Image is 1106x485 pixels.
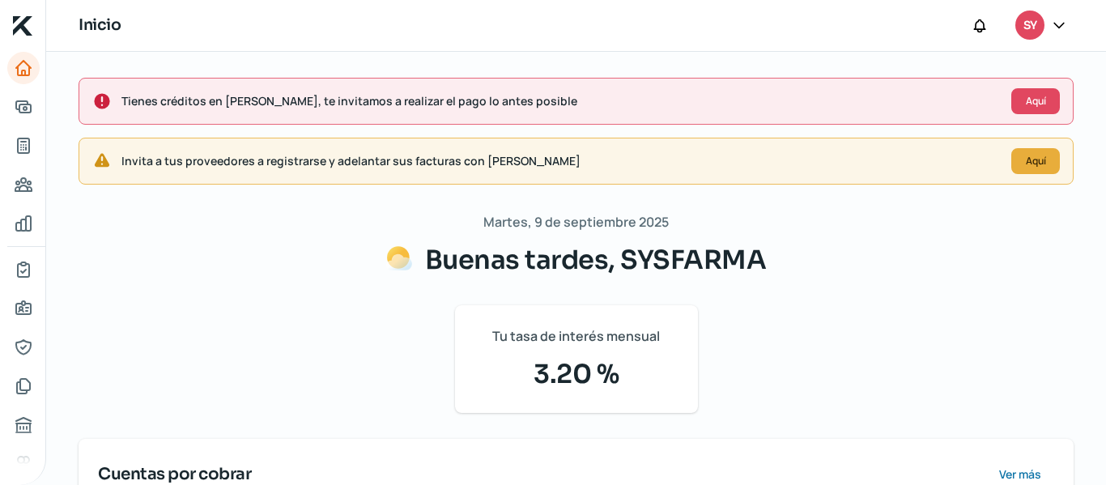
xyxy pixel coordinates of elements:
[1026,96,1046,106] span: Aquí
[7,253,40,286] a: Mi contrato
[7,409,40,441] a: Buró de crédito
[425,244,767,276] span: Buenas tardes, SYSFARMA
[386,245,412,271] img: Saludos
[492,325,660,348] span: Tu tasa de interés mensual
[7,168,40,201] a: Pago a proveedores
[79,14,121,37] h1: Inicio
[7,292,40,325] a: Información general
[7,52,40,84] a: Inicio
[7,130,40,162] a: Tus créditos
[1026,156,1046,166] span: Aquí
[1023,16,1036,36] span: SY
[7,448,40,480] a: Referencias
[483,211,669,234] span: Martes, 9 de septiembre 2025
[7,91,40,123] a: Adelantar facturas
[121,91,998,111] span: Tienes créditos en [PERSON_NAME], te invitamos a realizar el pago lo antes posible
[1011,88,1060,114] button: Aquí
[474,355,678,394] span: 3.20 %
[121,151,998,171] span: Invita a tus proveedores a registrarse y adelantar sus facturas con [PERSON_NAME]
[999,469,1041,480] span: Ver más
[1011,148,1060,174] button: Aquí
[7,207,40,240] a: Mis finanzas
[7,370,40,402] a: Documentos
[7,331,40,364] a: Representantes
